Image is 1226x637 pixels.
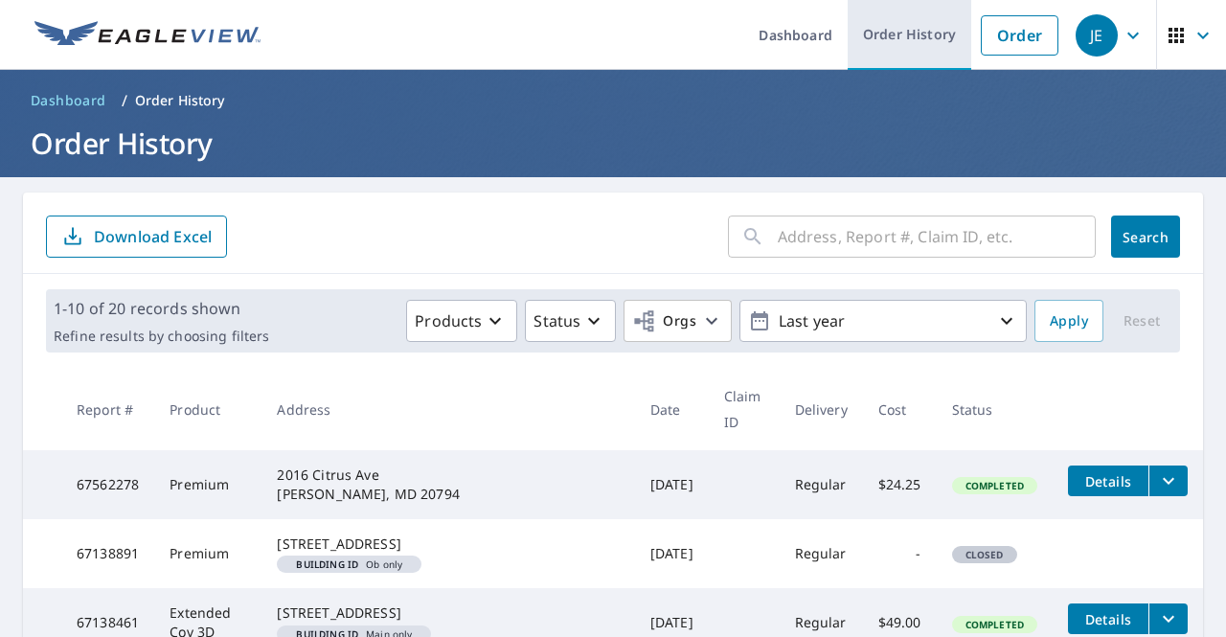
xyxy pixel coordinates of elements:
[1050,309,1088,333] span: Apply
[1126,228,1165,246] span: Search
[1148,466,1188,496] button: filesDropdownBtn-67562278
[525,300,616,342] button: Status
[23,85,1203,116] nav: breadcrumb
[296,559,358,569] em: Building ID
[415,309,482,332] p: Products
[1079,610,1137,628] span: Details
[1068,603,1148,634] button: detailsBtn-67138461
[780,450,863,519] td: Regular
[1148,603,1188,634] button: filesDropdownBtn-67138461
[1079,472,1137,490] span: Details
[1076,14,1118,57] div: JE
[954,548,1015,561] span: Closed
[23,124,1203,163] h1: Order History
[154,519,261,588] td: Premium
[780,519,863,588] td: Regular
[1034,300,1103,342] button: Apply
[635,450,709,519] td: [DATE]
[534,309,580,332] p: Status
[61,450,154,519] td: 67562278
[954,618,1035,631] span: Completed
[34,21,261,50] img: EV Logo
[122,89,127,112] li: /
[284,559,414,569] span: Ob only
[277,535,619,554] div: [STREET_ADDRESS]
[23,85,114,116] a: Dashboard
[709,368,780,450] th: Claim ID
[863,368,937,450] th: Cost
[46,216,227,258] button: Download Excel
[54,297,269,320] p: 1-10 of 20 records shown
[1068,466,1148,496] button: detailsBtn-67562278
[981,15,1058,56] a: Order
[624,300,732,342] button: Orgs
[863,519,937,588] td: -
[94,226,212,247] p: Download Excel
[31,91,106,110] span: Dashboard
[61,519,154,588] td: 67138891
[1111,216,1180,258] button: Search
[154,450,261,519] td: Premium
[135,91,225,110] p: Order History
[154,368,261,450] th: Product
[61,368,154,450] th: Report #
[954,479,1035,492] span: Completed
[937,368,1053,450] th: Status
[632,309,696,333] span: Orgs
[406,300,517,342] button: Products
[780,368,863,450] th: Delivery
[778,210,1096,263] input: Address, Report #, Claim ID, etc.
[635,519,709,588] td: [DATE]
[277,466,619,504] div: 2016 Citrus Ave [PERSON_NAME], MD 20794
[635,368,709,450] th: Date
[863,450,937,519] td: $24.25
[739,300,1027,342] button: Last year
[277,603,619,623] div: [STREET_ADDRESS]
[771,305,995,338] p: Last year
[54,328,269,345] p: Refine results by choosing filters
[261,368,634,450] th: Address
